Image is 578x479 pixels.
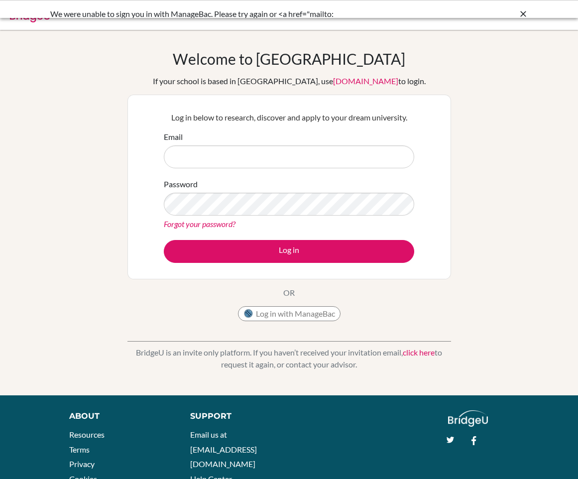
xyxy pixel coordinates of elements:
a: click here [403,348,435,357]
a: Terms [69,445,90,454]
p: OR [283,287,295,299]
label: Password [164,178,198,190]
h1: Welcome to [GEOGRAPHIC_DATA] [173,50,405,68]
a: Email us at [EMAIL_ADDRESS][DOMAIN_NAME] [190,430,257,469]
p: Log in below to research, discover and apply to your dream university. [164,112,414,123]
div: If your school is based in [GEOGRAPHIC_DATA], use to login. [153,75,426,87]
img: logo_white@2x-f4f0deed5e89b7ecb1c2cc34c3e3d731f90f0f143d5ea2071677605dd97b5244.png [448,410,488,427]
a: Forgot your password? [164,219,235,229]
p: BridgeU is an invite only platform. If you haven’t received your invitation email, to request it ... [127,347,451,370]
button: Log in with ManageBac [238,306,341,321]
div: We were unable to sign you in with ManageBac. Please try again or <a href="mailto:[EMAIL_ADDRESS]... [50,8,379,32]
label: Email [164,131,183,143]
a: [DOMAIN_NAME] [333,76,398,86]
a: Resources [69,430,105,439]
button: Log in [164,240,414,263]
div: Support [190,410,279,422]
a: Privacy [69,459,95,469]
div: About [69,410,168,422]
